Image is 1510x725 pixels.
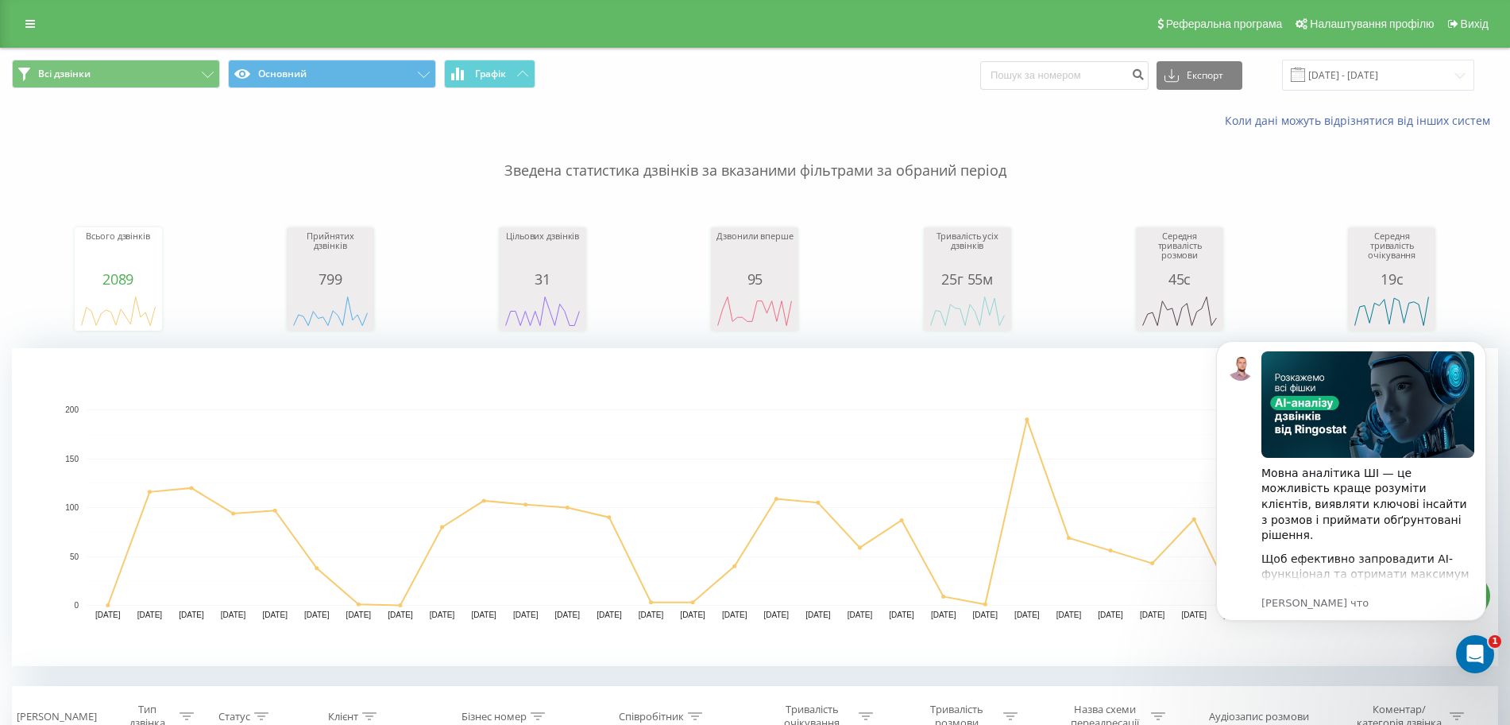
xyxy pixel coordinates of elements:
span: Графік [475,68,506,79]
div: Співробітник [619,710,684,723]
text: [DATE] [1140,611,1165,619]
input: Пошук за номером [980,61,1149,90]
div: Аудіозапис розмови [1209,710,1309,723]
div: Клієнт [328,710,358,723]
text: [DATE] [179,611,204,619]
div: 95 [715,271,794,287]
svg: A chart. [291,287,370,335]
text: [DATE] [973,611,998,619]
text: [DATE] [1098,611,1123,619]
a: Коли дані можуть відрізнятися вiд інших систем [1225,113,1498,128]
div: Середня тривалість розмови [1140,231,1219,271]
span: Всі дзвінки [38,68,91,80]
text: [DATE] [555,611,581,619]
text: [DATE] [471,611,496,619]
div: Середня тривалість очікування [1352,231,1431,271]
div: Статус [218,710,250,723]
text: 200 [65,405,79,414]
div: Дзвонили вперше [715,231,794,271]
text: [DATE] [722,611,747,619]
span: Вихід [1461,17,1489,30]
svg: A chart. [12,348,1498,666]
text: [DATE] [931,611,956,619]
span: Налаштування профілю [1310,17,1434,30]
text: [DATE] [137,611,163,619]
text: [DATE] [1056,611,1082,619]
div: Прийнятих дзвінків [291,231,370,271]
div: [PERSON_NAME] [17,710,97,723]
div: 19с [1352,271,1431,287]
text: [DATE] [680,611,705,619]
span: Реферальна програма [1166,17,1283,30]
svg: A chart. [715,287,794,335]
div: Тривалість усіх дзвінків [928,231,1007,271]
div: 45с [1140,271,1219,287]
text: [DATE] [597,611,622,619]
div: 31 [503,271,582,287]
span: 1 [1489,635,1501,648]
text: [DATE] [513,611,539,619]
div: Всього дзвінків [79,231,158,271]
text: [DATE] [1181,611,1207,619]
svg: A chart. [1140,287,1219,335]
button: Основний [228,60,436,88]
text: 0 [74,601,79,610]
text: [DATE] [221,611,246,619]
svg: A chart. [928,287,1007,335]
text: 50 [70,552,79,561]
text: [DATE] [764,611,790,619]
text: [DATE] [95,611,121,619]
text: 100 [65,503,79,512]
text: [DATE] [848,611,873,619]
iframe: Intercom notifications сообщение [1192,317,1510,682]
text: [DATE] [346,611,372,619]
p: Зведена статистика дзвінків за вказаними фільтрами за обраний період [12,129,1498,181]
div: Бізнес номер [461,710,527,723]
text: [DATE] [805,611,831,619]
svg: A chart. [79,287,158,335]
button: Графік [444,60,535,88]
svg: A chart. [1352,287,1431,335]
text: [DATE] [388,611,413,619]
div: 799 [291,271,370,287]
div: Цільових дзвінків [503,231,582,271]
text: 150 [65,455,79,463]
div: 2089 [79,271,158,287]
iframe: Intercom live chat [1456,635,1494,673]
button: Експорт [1157,61,1242,90]
text: [DATE] [889,611,914,619]
svg: A chart. [503,287,582,335]
text: [DATE] [1014,611,1040,619]
div: 25г 55м [928,271,1007,287]
text: [DATE] [304,611,330,619]
text: [DATE] [430,611,455,619]
text: [DATE] [639,611,664,619]
text: [DATE] [262,611,288,619]
button: Всі дзвінки [12,60,220,88]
